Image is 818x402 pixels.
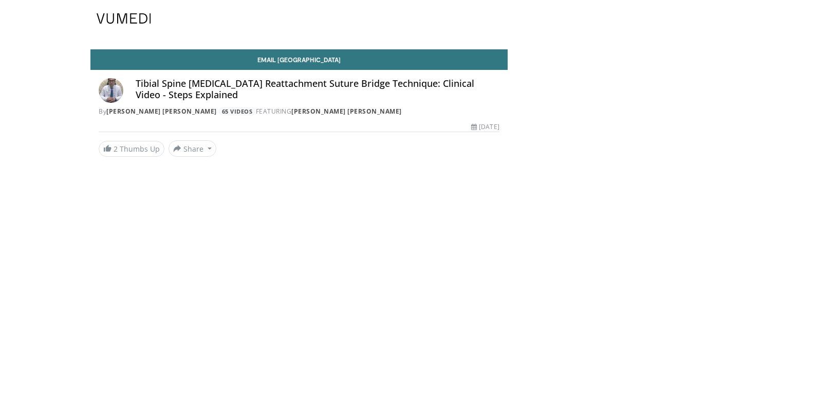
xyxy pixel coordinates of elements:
a: [PERSON_NAME] [PERSON_NAME] [291,107,402,116]
img: Avatar [99,78,123,103]
img: VuMedi Logo [97,13,151,24]
span: 2 [114,144,118,154]
a: 2 Thumbs Up [99,141,164,157]
div: By FEATURING [99,107,499,116]
a: Email [GEOGRAPHIC_DATA] [90,49,508,70]
a: 65 Videos [218,107,256,116]
h4: Tibial Spine [MEDICAL_DATA] Reattachment Suture Bridge Technique: Clinical Video - Steps Explained [136,78,499,100]
a: [PERSON_NAME] [PERSON_NAME] [106,107,217,116]
div: [DATE] [471,122,499,132]
button: Share [169,140,216,157]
